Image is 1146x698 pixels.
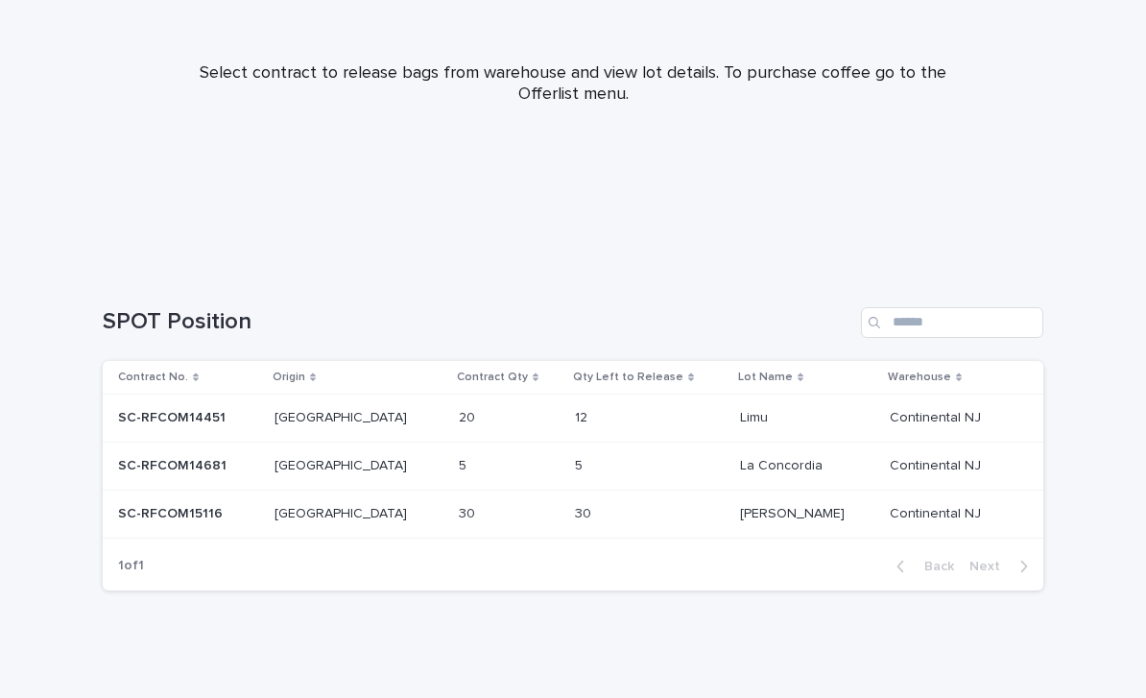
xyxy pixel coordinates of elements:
span: Back [913,560,954,573]
p: Warehouse [888,367,951,388]
p: La Concordia [740,454,826,474]
p: 20 [459,406,479,426]
p: Continental NJ [890,502,985,522]
p: SC-RFCOM15116 [118,502,227,522]
p: Qty Left to Release [573,367,683,388]
p: Contract Qty [457,367,528,388]
tr: SC-RFCOM14681SC-RFCOM14681 [GEOGRAPHIC_DATA][GEOGRAPHIC_DATA] 55 55 La ConcordiaLa Concordia Cont... [103,442,1043,490]
p: 1 of 1 [103,542,159,590]
p: 30 [459,502,479,522]
p: 30 [575,502,595,522]
p: Origin [273,367,305,388]
p: Continental NJ [890,406,985,426]
p: [GEOGRAPHIC_DATA] [275,502,411,522]
p: [PERSON_NAME] [740,502,848,522]
p: Contract No. [118,367,188,388]
p: [GEOGRAPHIC_DATA] [275,406,411,426]
p: SC-RFCOM14451 [118,406,229,426]
h1: SPOT Position [103,308,853,336]
button: Back [881,558,962,575]
tr: SC-RFCOM15116SC-RFCOM15116 [GEOGRAPHIC_DATA][GEOGRAPHIC_DATA] 3030 3030 [PERSON_NAME][PERSON_NAME... [103,490,1043,538]
p: 12 [575,406,591,426]
tr: SC-RFCOM14451SC-RFCOM14451 [GEOGRAPHIC_DATA][GEOGRAPHIC_DATA] 2020 1212 LimuLimu Continental NJCo... [103,395,1043,443]
button: Next [962,558,1043,575]
p: SC-RFCOM14681 [118,454,230,474]
input: Search [861,307,1043,338]
p: Limu [740,406,772,426]
p: 5 [575,454,586,474]
p: 5 [459,454,470,474]
span: Next [969,560,1012,573]
p: Continental NJ [890,454,985,474]
p: Lot Name [738,367,793,388]
p: [GEOGRAPHIC_DATA] [275,454,411,474]
p: Select contract to release bags from warehouse and view lot details. To purchase coffee go to the... [189,63,957,105]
